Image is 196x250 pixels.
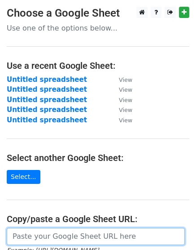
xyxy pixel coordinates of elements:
[110,85,132,94] a: View
[119,86,132,93] small: View
[7,228,185,245] input: Paste your Google Sheet URL here
[7,170,40,184] a: Select...
[7,96,87,104] a: Untitled spreadsheet
[7,214,189,224] h4: Copy/paste a Google Sheet URL:
[110,96,132,104] a: View
[119,97,132,103] small: View
[119,76,132,83] small: View
[7,152,189,163] h4: Select another Google Sheet:
[7,116,87,124] a: Untitled spreadsheet
[119,107,132,113] small: View
[7,85,87,94] a: Untitled spreadsheet
[151,207,196,250] iframe: Chat Widget
[110,106,132,114] a: View
[7,60,189,71] h4: Use a recent Google Sheet:
[7,106,87,114] a: Untitled spreadsheet
[110,76,132,84] a: View
[119,117,132,124] small: View
[7,7,189,20] h3: Choose a Google Sheet
[110,116,132,124] a: View
[7,23,189,33] p: Use one of the options below...
[7,76,87,84] a: Untitled spreadsheet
